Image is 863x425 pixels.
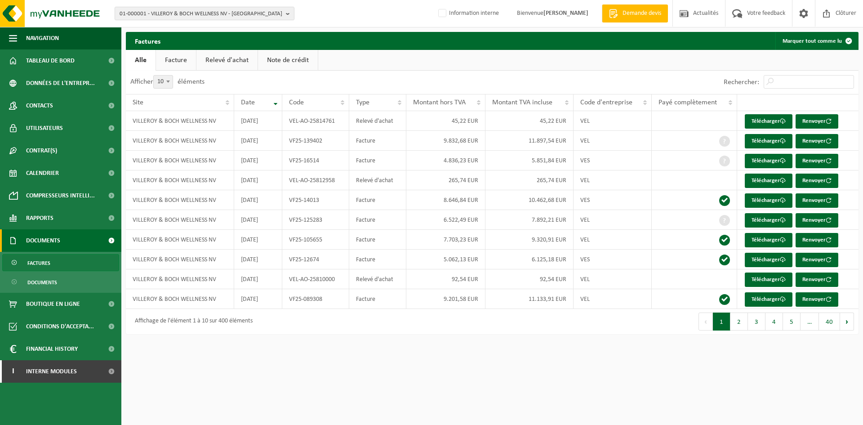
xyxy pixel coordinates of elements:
[730,313,748,331] button: 2
[574,111,652,131] td: VEL
[349,210,406,230] td: Facture
[282,190,349,210] td: VF25-14013
[745,134,792,148] a: Télécharger
[26,72,95,94] span: Données de l'entrepr...
[258,50,318,71] a: Note de crédit
[356,99,369,106] span: Type
[2,273,119,291] a: Documents
[126,170,234,190] td: VILLEROY & BOCH WELLNESS NV
[126,151,234,170] td: VILLEROY & BOCH WELLNESS NV
[485,250,573,269] td: 6.125,18 EUR
[574,269,652,289] td: VEL
[130,78,205,85] label: Afficher éléments
[130,313,253,330] div: Affichage de l'élément 1 à 10 sur 400 éléments
[2,254,119,271] a: Factures
[406,289,486,309] td: 9.201,58 EUR
[26,293,80,315] span: Boutique en ligne
[574,131,652,151] td: VEL
[234,151,282,170] td: [DATE]
[745,253,792,267] a: Télécharger
[796,174,838,188] button: Renvoyer
[126,230,234,250] td: VILLEROY & BOCH WELLNESS NV
[349,170,406,190] td: Relevé d'achat
[745,114,792,129] a: Télécharger
[289,99,304,106] span: Code
[282,230,349,250] td: VF25-105655
[349,250,406,269] td: Facture
[234,111,282,131] td: [DATE]
[349,190,406,210] td: Facture
[796,213,838,228] button: Renvoyer
[574,230,652,250] td: VEL
[796,292,838,307] button: Renvoyer
[196,50,258,71] a: Relevé d'achat
[485,210,573,230] td: 7.892,21 EUR
[724,79,759,86] label: Rechercher:
[282,131,349,151] td: VF25-139402
[26,184,95,207] span: Compresseurs intelli...
[126,50,156,71] a: Alle
[796,253,838,267] button: Renvoyer
[574,170,652,190] td: VEL
[406,151,486,170] td: 4.836,23 EUR
[485,269,573,289] td: 92,54 EUR
[26,207,53,229] span: Rapports
[819,313,840,331] button: 40
[602,4,668,22] a: Demande devis
[126,190,234,210] td: VILLEROY & BOCH WELLNESS NV
[745,154,792,168] a: Télécharger
[156,50,196,71] a: Facture
[126,131,234,151] td: VILLEROY & BOCH WELLNESS NV
[26,117,63,139] span: Utilisateurs
[413,99,466,106] span: Montant hors TVA
[126,289,234,309] td: VILLEROY & BOCH WELLNESS NV
[492,99,552,106] span: Montant TVA incluse
[27,274,57,291] span: Documents
[126,269,234,289] td: VILLEROY & BOCH WELLNESS NV
[485,111,573,131] td: 45,22 EUR
[745,213,792,228] a: Télécharger
[574,210,652,230] td: VEL
[406,190,486,210] td: 8.646,84 EUR
[234,131,282,151] td: [DATE]
[26,49,75,72] span: Tableau de bord
[282,210,349,230] td: VF25-125283
[282,250,349,269] td: VF25-12674
[574,289,652,309] td: VEL
[658,99,717,106] span: Payé complètement
[783,313,801,331] button: 5
[796,134,838,148] button: Renvoyer
[26,315,94,338] span: Conditions d'accepta...
[485,151,573,170] td: 5.851,84 EUR
[485,131,573,151] td: 11.897,54 EUR
[133,99,143,106] span: Site
[745,193,792,208] a: Télécharger
[154,76,173,88] span: 10
[796,233,838,247] button: Renvoyer
[748,313,765,331] button: 3
[349,289,406,309] td: Facture
[349,151,406,170] td: Facture
[234,170,282,190] td: [DATE]
[126,32,169,49] h2: Factures
[574,190,652,210] td: VES
[234,289,282,309] td: [DATE]
[234,190,282,210] td: [DATE]
[282,111,349,131] td: VEL-AO-25814761
[115,7,294,20] button: 01-000001 - VILLEROY & BOCH WELLNESS NV - [GEOGRAPHIC_DATA]
[765,313,783,331] button: 4
[796,273,838,287] button: Renvoyer
[796,193,838,208] button: Renvoyer
[745,233,792,247] a: Télécharger
[26,229,60,252] span: Documents
[485,190,573,210] td: 10.462,68 EUR
[126,210,234,230] td: VILLEROY & BOCH WELLNESS NV
[27,255,50,272] span: Factures
[26,27,59,49] span: Navigation
[580,99,632,106] span: Code d'entreprise
[745,292,792,307] a: Télécharger
[234,269,282,289] td: [DATE]
[234,250,282,269] td: [DATE]
[234,230,282,250] td: [DATE]
[153,75,173,89] span: 10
